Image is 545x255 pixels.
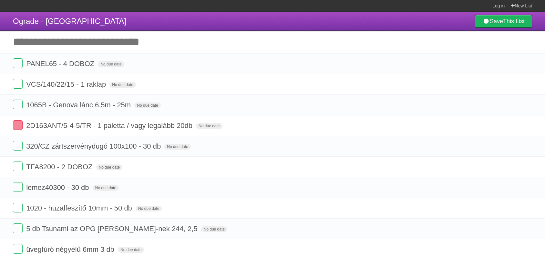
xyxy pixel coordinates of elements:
[196,123,222,129] span: No due date
[96,164,122,170] span: No due date
[26,101,132,109] span: 1065B - Genova lánc 6,5m - 25m
[26,163,94,171] span: TFA8200 - 2 DOBOZ
[13,223,23,233] label: Done
[109,82,136,88] span: No due date
[26,142,162,150] span: 320/CZ zártszervénydugó 100x100 - 30 db
[201,226,227,232] span: No due date
[13,141,23,151] label: Done
[493,58,505,69] label: Star task
[136,206,162,211] span: No due date
[493,162,505,172] label: Star task
[26,80,108,88] span: VCS/140/22/15 - 1 raklap
[26,183,90,191] span: lemez40300 - 30 db
[13,120,23,130] label: Done
[13,203,23,212] label: Done
[493,203,505,213] label: Star task
[475,15,532,28] a: SaveThis List
[493,120,505,131] label: Star task
[26,60,96,68] span: PANEL65 - 4 DOBOZ
[93,185,119,191] span: No due date
[13,182,23,192] label: Done
[118,247,144,253] span: No due date
[493,79,505,90] label: Star task
[98,61,124,67] span: No due date
[493,141,505,152] label: Star task
[26,122,194,130] span: 2D163ANT/5-4-5/TR - 1 paletta / vagy legalább 20db
[13,162,23,171] label: Done
[13,244,23,254] label: Done
[26,245,116,253] span: üvegfúró négyélű 6mm 3 db
[13,79,23,89] label: Done
[493,182,505,193] label: Star task
[134,103,160,108] span: No due date
[13,100,23,109] label: Done
[503,18,525,25] b: This List
[26,204,134,212] span: 1020 - huzalfeszítő 10mm - 50 db
[13,58,23,68] label: Done
[26,225,199,233] span: 5 db Tsunami az OPG [PERSON_NAME]-nek 244, 2,5
[13,17,126,25] span: Ograde - [GEOGRAPHIC_DATA]
[493,244,505,255] label: Star task
[493,223,505,234] label: Star task
[164,144,190,150] span: No due date
[493,100,505,110] label: Star task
